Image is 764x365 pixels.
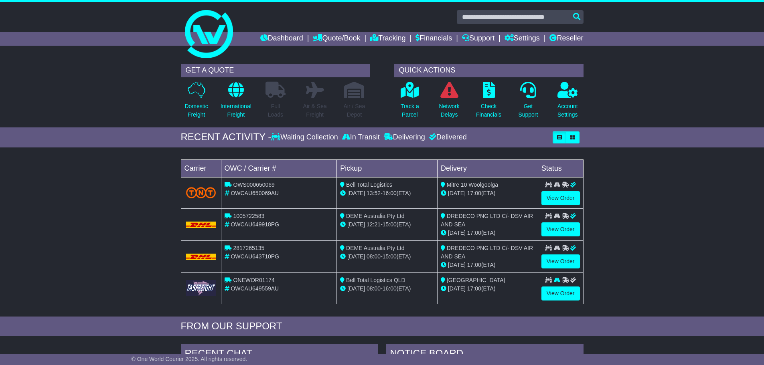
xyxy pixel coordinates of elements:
p: Track a Parcel [401,102,419,119]
div: (ETA) [441,229,535,237]
span: OWCAU643710PG [231,253,279,260]
a: Settings [505,32,540,46]
div: - (ETA) [340,284,434,293]
span: 15:00 [383,221,397,228]
span: Mitre 10 Woolgoolga [447,181,498,188]
p: Get Support [518,102,538,119]
p: Air / Sea Depot [344,102,365,119]
a: AccountSettings [557,81,578,123]
div: In Transit [340,133,382,142]
span: [DATE] [448,230,466,236]
a: Quote/Book [313,32,360,46]
a: GetSupport [518,81,538,123]
span: [DATE] [347,221,365,228]
span: OWCAU649918PG [231,221,279,228]
span: [GEOGRAPHIC_DATA] [447,277,505,283]
span: [DATE] [347,253,365,260]
span: [DATE] [448,262,466,268]
div: RECENT ACTIVITY - [181,131,272,143]
img: DHL.png [186,222,216,228]
div: Delivering [382,133,427,142]
div: FROM OUR SUPPORT [181,321,584,332]
span: DEME Australia Pty Ltd [346,213,405,219]
a: View Order [541,286,580,300]
p: Account Settings [557,102,578,119]
a: Track aParcel [400,81,419,123]
span: 16:00 [383,285,397,292]
span: 16:00 [383,190,397,196]
a: Financials [415,32,452,46]
span: 17:00 [467,285,481,292]
span: 12:21 [367,221,381,228]
span: Bell Total Logistics [346,181,392,188]
span: DEME Australia Pty Ltd [346,245,405,251]
a: Reseller [549,32,583,46]
span: 08:00 [367,285,381,292]
span: OWCAU650069AU [231,190,279,196]
a: CheckFinancials [476,81,502,123]
a: View Order [541,254,580,268]
span: [DATE] [347,285,365,292]
div: Waiting Collection [271,133,340,142]
span: [DATE] [448,190,466,196]
span: [DATE] [448,285,466,292]
div: - (ETA) [340,252,434,261]
a: Support [462,32,494,46]
span: 15:00 [383,253,397,260]
span: 08:00 [367,253,381,260]
td: OWC / Carrier # [221,159,337,177]
p: Full Loads [265,102,286,119]
span: 1005722583 [233,213,264,219]
td: Delivery [437,159,538,177]
img: GetCarrierServiceLogo [186,280,216,296]
td: Pickup [337,159,438,177]
span: 13:52 [367,190,381,196]
div: (ETA) [441,284,535,293]
div: - (ETA) [340,220,434,229]
img: DHL.png [186,254,216,260]
a: NetworkDelays [438,81,460,123]
img: TNT_Domestic.png [186,187,216,198]
span: [DATE] [347,190,365,196]
div: - (ETA) [340,189,434,198]
span: Bell Total Logistics QLD [346,277,405,283]
td: Status [538,159,583,177]
div: QUICK ACTIONS [394,64,584,77]
span: OWS000650069 [233,181,275,188]
span: DREDECO PNG LTD C/- DSV AIR AND SEA [441,245,533,260]
p: Domestic Freight [184,102,208,119]
span: 17:00 [467,262,481,268]
a: Tracking [370,32,405,46]
span: 17:00 [467,190,481,196]
span: DREDECO PNG LTD C/- DSV AIR AND SEA [441,213,533,228]
a: View Order [541,191,580,205]
a: DomesticFreight [184,81,208,123]
a: InternationalFreight [220,81,252,123]
span: OWCAU649559AU [231,285,279,292]
a: View Order [541,222,580,236]
p: Check Financials [476,102,501,119]
span: 2817265135 [233,245,264,251]
div: (ETA) [441,189,535,198]
div: Delivered [427,133,467,142]
td: Carrier [181,159,221,177]
div: GET A QUOTE [181,64,370,77]
p: Network Delays [439,102,459,119]
p: International Freight [221,102,251,119]
a: Dashboard [260,32,303,46]
span: © One World Courier 2025. All rights reserved. [132,356,247,362]
span: ONEWOR01174 [233,277,274,283]
div: (ETA) [441,261,535,269]
p: Air & Sea Freight [303,102,327,119]
span: 17:00 [467,230,481,236]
